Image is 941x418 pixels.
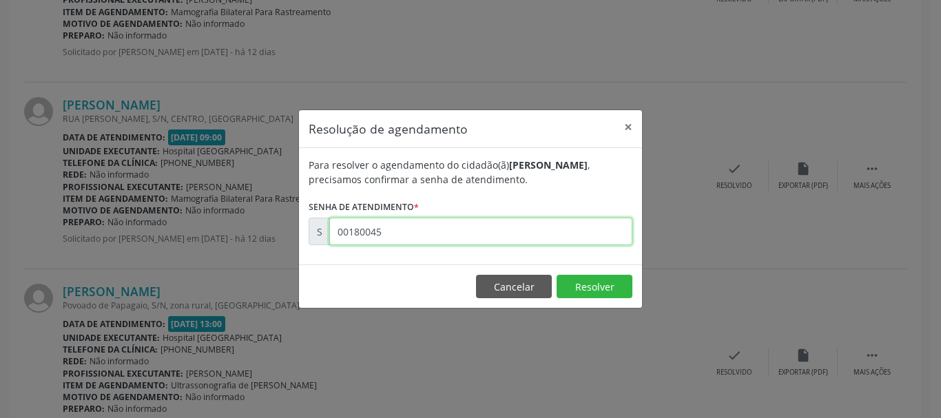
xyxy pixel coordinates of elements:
button: Cancelar [476,275,552,298]
label: Senha de atendimento [309,196,419,218]
div: Para resolver o agendamento do cidadão(ã) , precisamos confirmar a senha de atendimento. [309,158,632,187]
h5: Resolução de agendamento [309,120,468,138]
b: [PERSON_NAME] [509,158,588,171]
div: S [309,218,330,245]
button: Close [614,110,642,144]
button: Resolver [557,275,632,298]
